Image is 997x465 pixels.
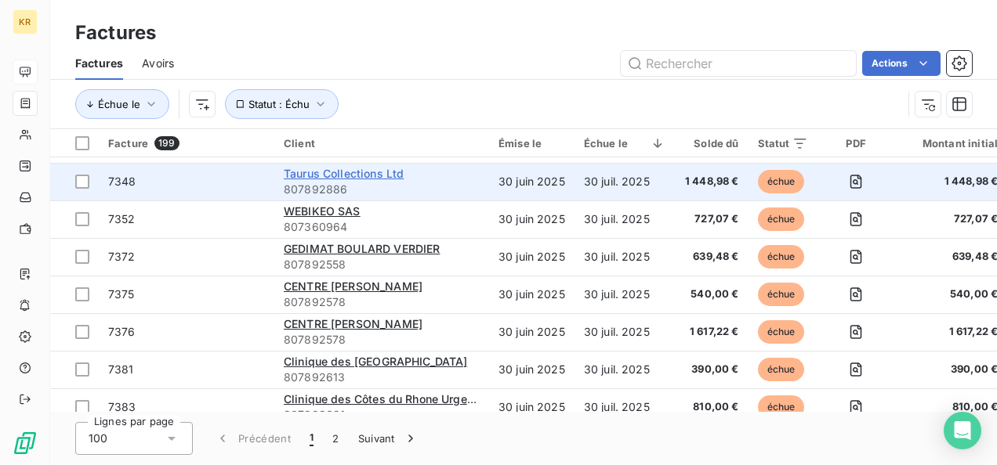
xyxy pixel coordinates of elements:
button: Précédent [205,422,300,455]
span: 7376 [108,325,136,338]
span: échue [758,358,805,381]
span: Facture [108,137,148,150]
span: échue [758,283,805,306]
td: 30 juin 2025 [489,163,575,200]
span: 390,00 € [684,362,739,377]
span: 7352 [108,212,136,225]
td: 30 juil. 2025 [575,388,675,426]
span: Avoirs [142,56,174,71]
td: 30 juil. 2025 [575,313,675,351]
td: 30 juin 2025 [489,351,575,388]
div: Émise le [498,137,565,150]
span: échue [758,395,805,419]
span: échue [758,207,805,231]
span: 807892886 [284,182,480,197]
div: Open Intercom Messenger [944,412,981,449]
td: 30 juil. 2025 [575,276,675,313]
span: 7381 [108,362,134,376]
button: 2 [323,422,348,455]
span: 807892621 [284,407,480,423]
h3: Factures [75,19,156,47]
td: 30 juil. 2025 [575,163,675,200]
span: 7375 [108,287,135,301]
button: Statut : Échu [225,89,339,119]
span: échue [758,170,805,193]
div: PDF [827,137,884,150]
span: 1 617,22 € [684,324,739,340]
div: Statut [758,137,809,150]
span: CENTRE [PERSON_NAME] [284,317,422,330]
span: GEDIMAT BOULARD VERDIER [284,242,440,255]
button: Échue le [75,89,169,119]
div: Client [284,137,480,150]
span: 540,00 € [684,287,739,302]
span: Taurus Collections Ltd [284,167,404,180]
span: Factures [75,56,123,71]
span: 7383 [108,400,136,413]
span: échue [758,320,805,344]
span: 7372 [108,250,136,263]
span: 727,07 € [684,211,739,227]
span: 1 [310,431,314,446]
button: Suivant [349,422,428,455]
span: WEBIKEO SAS [284,204,361,218]
td: 30 juil. 2025 [575,200,675,238]
div: KR [13,9,38,34]
img: Logo LeanPay [13,431,38,456]
td: 30 juil. 2025 [575,238,675,276]
td: 30 juin 2025 [489,276,575,313]
button: Actions [862,51,941,76]
span: 100 [89,431,107,446]
span: Échue le [98,98,140,110]
td: 30 juin 2025 [489,313,575,351]
span: Clinique des Côtes du Rhone Urgences [284,392,492,406]
div: Solde dû [684,137,739,150]
button: 1 [300,422,323,455]
span: 810,00 € [684,399,739,415]
span: 807360964 [284,219,480,235]
span: échue [758,245,805,269]
span: 807892578 [284,294,480,310]
input: Rechercher [621,51,856,76]
span: 7348 [108,175,136,188]
td: 30 juin 2025 [489,388,575,426]
span: CENTRE [PERSON_NAME] [284,279,422,293]
span: 807892613 [284,369,480,385]
td: 30 juin 2025 [489,238,575,276]
span: 807892578 [284,332,480,348]
span: 639,48 € [684,249,739,265]
span: 199 [154,136,179,150]
td: 30 juin 2025 [489,200,575,238]
td: 30 juil. 2025 [575,351,675,388]
div: Échue le [584,137,665,150]
span: 807892558 [284,257,480,272]
span: Clinique des [GEOGRAPHIC_DATA] [284,355,468,368]
span: Statut : Échu [248,98,310,110]
span: 1 448,98 € [684,174,739,189]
